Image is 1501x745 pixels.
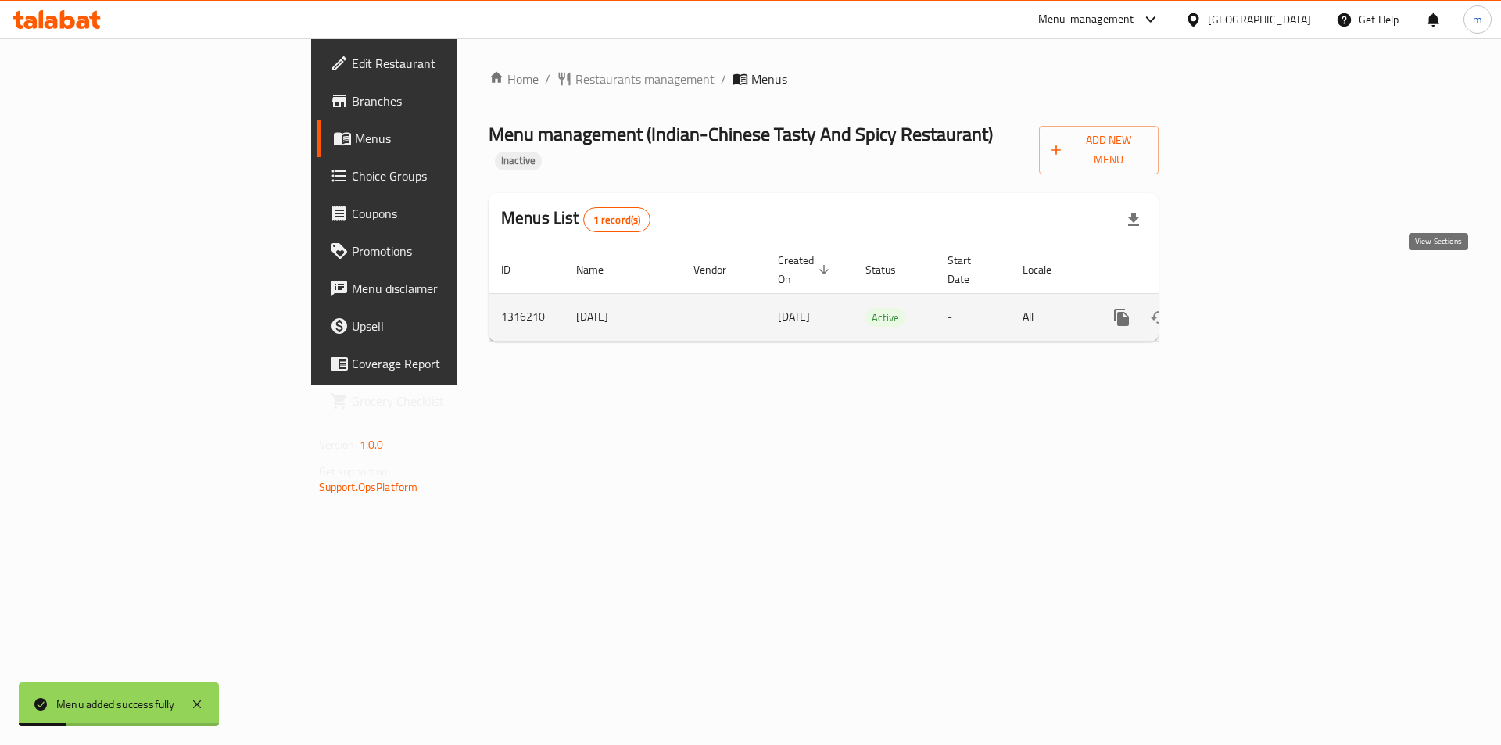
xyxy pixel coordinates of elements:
span: Status [865,260,916,279]
span: [DATE] [778,306,810,327]
span: Coverage Report [352,354,550,373]
span: ID [501,260,531,279]
span: Version: [319,435,357,455]
span: Branches [352,91,550,110]
span: Edit Restaurant [352,54,550,73]
div: Active [865,308,905,327]
div: Menu added successfully [56,696,175,713]
span: Menu disclaimer [352,279,550,298]
a: Coupons [317,195,562,232]
a: Grocery Checklist [317,382,562,420]
li: / [721,70,726,88]
a: Coverage Report [317,345,562,382]
span: 1 record(s) [584,213,650,227]
a: Upsell [317,307,562,345]
span: Menus [751,70,787,88]
td: [DATE] [564,293,681,341]
span: Active [865,309,905,327]
a: Branches [317,82,562,120]
span: Choice Groups [352,167,550,185]
span: m [1473,11,1482,28]
a: Promotions [317,232,562,270]
span: Menus [355,129,550,148]
div: Export file [1115,201,1152,238]
span: Upsell [352,317,550,335]
span: Locale [1023,260,1072,279]
button: more [1103,299,1141,336]
span: Grocery Checklist [352,392,550,410]
td: All [1010,293,1091,341]
a: Menus [317,120,562,157]
div: [GEOGRAPHIC_DATA] [1208,11,1311,28]
span: Promotions [352,242,550,260]
span: 1.0.0 [360,435,384,455]
h2: Menus List [501,206,650,232]
a: Menu disclaimer [317,270,562,307]
span: Start Date [948,251,991,288]
span: Add New Menu [1051,131,1146,170]
span: Name [576,260,624,279]
a: Support.OpsPlatform [319,477,418,497]
nav: breadcrumb [489,70,1159,88]
a: Choice Groups [317,157,562,195]
div: Menu-management [1038,10,1134,29]
span: Created On [778,251,834,288]
button: Add New Menu [1039,126,1159,174]
span: Restaurants management [575,70,715,88]
td: - [935,293,1010,341]
table: enhanced table [489,246,1266,342]
span: Menu management ( Indian-Chinese Tasty And Spicy Restaurant ) [489,116,993,152]
th: Actions [1091,246,1266,294]
a: Restaurants management [557,70,715,88]
span: Vendor [693,260,747,279]
span: Coupons [352,204,550,223]
a: Edit Restaurant [317,45,562,82]
span: Get support on: [319,461,391,482]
